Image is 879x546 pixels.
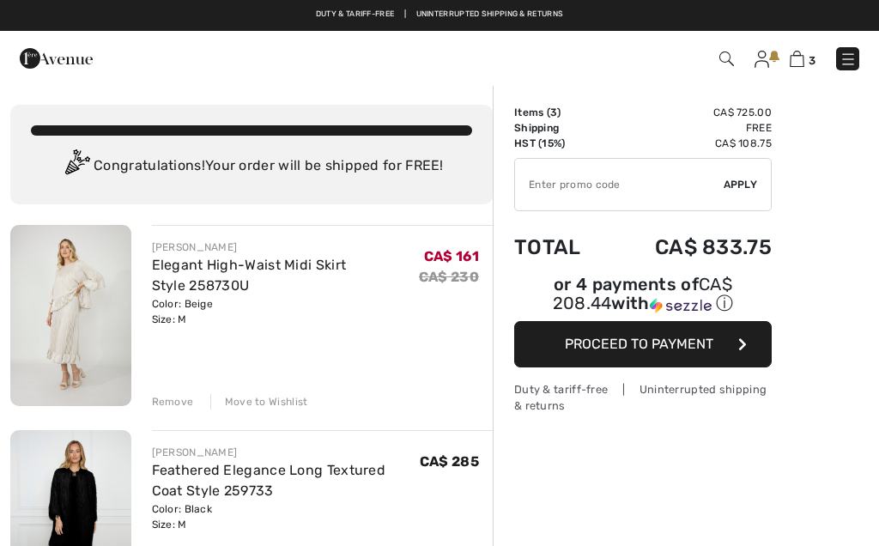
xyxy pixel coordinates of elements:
div: Remove [152,394,194,409]
span: Proceed to Payment [565,336,713,352]
div: Move to Wishlist [210,394,308,409]
td: HST (15%) [514,136,608,151]
img: Search [719,52,734,66]
td: Free [608,120,772,136]
input: Promo code [515,159,724,210]
div: Color: Black Size: M [152,501,420,532]
span: CA$ 161 [424,248,479,264]
a: 1ère Avenue [20,49,93,65]
img: Congratulation2.svg [59,149,94,184]
td: CA$ 833.75 [608,218,772,276]
div: Congratulations! Your order will be shipped for FREE! [31,149,472,184]
span: Apply [724,177,758,192]
div: [PERSON_NAME] [152,445,420,460]
img: 1ère Avenue [20,41,93,76]
div: or 4 payments ofCA$ 208.44withSezzle Click to learn more about Sezzle [514,276,772,321]
s: CA$ 230 [419,269,479,285]
span: CA$ 285 [420,453,479,470]
a: Elegant High-Waist Midi Skirt Style 258730U [152,257,347,294]
img: My Info [755,51,769,68]
button: Proceed to Payment [514,321,772,367]
span: 3 [809,54,815,67]
div: [PERSON_NAME] [152,240,419,255]
td: CA$ 108.75 [608,136,772,151]
td: CA$ 725.00 [608,105,772,120]
span: CA$ 208.44 [553,274,732,313]
div: Color: Beige Size: M [152,296,419,327]
a: Feathered Elegance Long Textured Coat Style 259733 [152,462,386,499]
td: Total [514,218,608,276]
img: Sezzle [650,298,712,313]
a: 3 [790,48,815,69]
img: Menu [840,51,857,68]
td: Shipping [514,120,608,136]
td: Items ( ) [514,105,608,120]
img: Elegant High-Waist Midi Skirt Style 258730U [10,225,131,406]
div: or 4 payments of with [514,276,772,315]
img: Shopping Bag [790,51,804,67]
div: Duty & tariff-free | Uninterrupted shipping & returns [514,381,772,414]
span: 3 [550,106,557,118]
